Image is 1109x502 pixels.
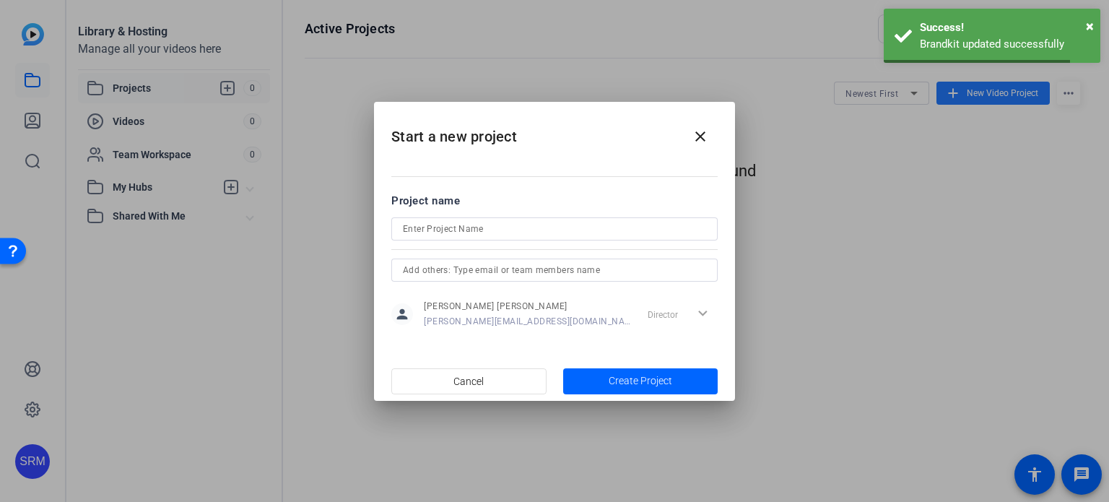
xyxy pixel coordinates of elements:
[453,368,484,395] span: Cancel
[374,102,735,160] h2: Start a new project
[1086,17,1094,35] span: ×
[403,220,706,238] input: Enter Project Name
[563,368,718,394] button: Create Project
[403,261,706,279] input: Add others: Type email or team members name
[391,368,547,394] button: Cancel
[609,373,672,389] span: Create Project
[424,316,631,327] span: [PERSON_NAME][EMAIL_ADDRESS][DOMAIN_NAME]
[1086,15,1094,37] button: Close
[920,36,1090,53] div: Brandkit updated successfully
[692,128,709,145] mat-icon: close
[424,300,631,312] span: [PERSON_NAME] [PERSON_NAME]
[391,303,413,325] mat-icon: person
[920,20,1090,36] div: Success!
[391,193,718,209] div: Project name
